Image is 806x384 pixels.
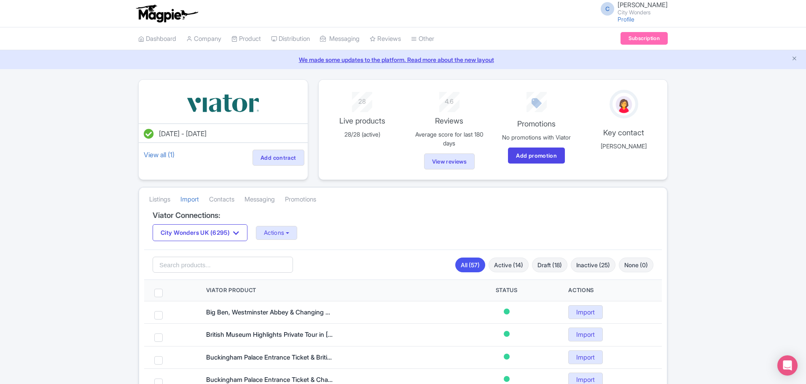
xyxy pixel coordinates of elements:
[324,115,401,126] p: Live products
[601,2,614,16] span: C
[180,188,199,211] a: Import
[504,309,510,314] span: Active
[134,4,199,23] img: logo-ab69f6fb50320c5b225c76a69d11143b.png
[585,127,662,138] p: Key contact
[504,331,510,337] span: Active
[568,305,603,319] a: Import
[508,148,565,164] a: Add promotion
[159,129,207,138] span: [DATE] - [DATE]
[324,130,401,139] p: 28/28 (active)
[558,280,662,301] th: Actions
[142,149,176,161] a: View all (1)
[206,308,333,317] div: Big Ben, Westminster Abbey & Changing of the Guard Guided Tour
[618,1,668,9] span: [PERSON_NAME]
[138,27,176,51] a: Dashboard
[455,280,559,301] th: Status
[206,330,333,340] div: British Museum Highlights Private Tour in London including the Rosetta Stone
[455,258,485,272] a: All (57)
[621,32,668,45] a: Subscription
[186,27,221,51] a: Company
[498,118,575,129] p: Promotions
[153,257,293,273] input: Search products...
[791,54,798,64] button: Close announcement
[5,55,801,64] a: We made some updates to the platform. Read more about the new layout
[153,224,247,241] button: City Wonders UK (6295)
[571,258,615,272] a: Inactive (25)
[585,142,662,150] p: [PERSON_NAME]
[253,150,304,166] a: Add contract
[489,258,529,272] a: Active (14)
[777,355,798,376] div: Open Intercom Messenger
[320,27,360,51] a: Messaging
[411,92,488,107] div: 4.6
[619,258,653,272] a: None (0)
[568,328,603,341] a: Import
[324,92,401,107] div: 28
[196,280,455,301] th: Viator Product
[185,90,261,117] img: vbqrramwp3xkpi4ekcjz.svg
[209,188,234,211] a: Contacts
[618,16,634,23] a: Profile
[256,226,298,240] button: Actions
[231,27,261,51] a: Product
[424,153,475,169] a: View reviews
[596,2,668,15] a: C [PERSON_NAME] City Wonders
[411,130,488,148] p: Average score for last 180 days
[614,94,634,115] img: avatar_key_member-9c1dde93af8b07d7383eb8b5fb890c87.png
[411,115,488,126] p: Reviews
[153,211,653,220] h4: Viator Connections:
[370,27,401,51] a: Reviews
[411,27,434,51] a: Other
[285,188,316,211] a: Promotions
[504,354,510,360] span: Active
[271,27,310,51] a: Distribution
[532,258,567,272] a: Draft (18)
[618,10,668,15] small: City Wonders
[504,376,510,382] span: Active
[568,350,603,364] a: Import
[206,353,333,363] div: Buckingham Palace Entrance Ticket & British Royalty Guided Tour
[244,188,275,211] a: Messaging
[498,133,575,142] p: No promotions with Viator
[149,188,170,211] a: Listings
